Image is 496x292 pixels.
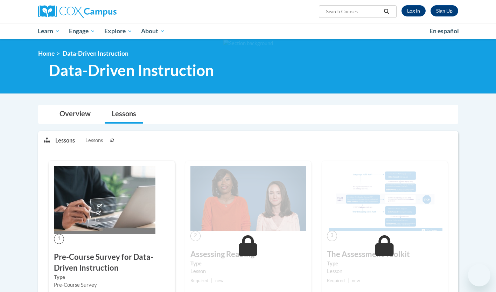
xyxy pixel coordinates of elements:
img: Course Image [190,166,306,231]
a: Explore [100,23,137,39]
a: Home [38,50,55,57]
a: Register [431,5,458,16]
h3: Pre-Course Survey for Data-Driven Instruction [54,252,169,273]
img: Course Image [54,166,155,234]
span: new [352,278,360,283]
span: Learn [38,27,60,35]
span: Data-Driven Instruction [63,50,128,57]
a: Learn [34,23,65,39]
span: | [211,278,212,283]
img: Section background [223,40,273,47]
span: Required [327,278,345,283]
span: | [348,278,349,283]
a: Log In [401,5,426,16]
div: Lesson [327,267,442,275]
span: Required [190,278,208,283]
h3: Assessing Reading [190,249,306,260]
a: En español [425,24,463,39]
span: Explore [104,27,132,35]
h3: The Assessment Toolkit [327,249,442,260]
div: Pre-Course Survey [54,281,169,289]
img: Cox Campus [38,5,117,18]
span: new [215,278,224,283]
a: Overview [53,105,98,124]
span: 1 [54,234,64,244]
iframe: Button to launch messaging window [468,264,490,286]
input: Search Courses [325,7,381,16]
a: Cox Campus [38,5,171,18]
span: 3 [327,231,337,241]
button: Search [381,7,392,16]
span: En español [429,27,459,35]
img: Course Image [327,166,442,231]
span: Lessons [85,137,103,144]
span: About [141,27,165,35]
label: Type [190,260,306,267]
div: Main menu [28,23,469,39]
p: Lessons [55,137,75,144]
span: Engage [69,27,95,35]
span: Data-Driven Instruction [49,61,214,79]
a: Engage [64,23,100,39]
div: Lesson [190,267,306,275]
label: Type [327,260,442,267]
a: About [137,23,169,39]
label: Type [54,273,169,281]
a: Lessons [105,105,143,124]
span: 2 [190,231,201,241]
